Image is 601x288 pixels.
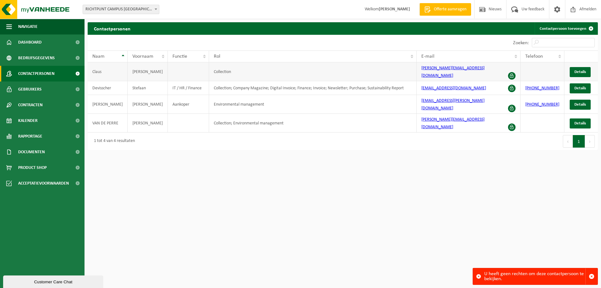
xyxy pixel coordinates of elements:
span: Details [574,102,586,107]
td: Devisscher [88,81,128,95]
span: Details [574,70,586,74]
span: Gebruikers [18,81,42,97]
td: Collection; Environmental management [209,114,417,133]
span: Product Shop [18,160,47,175]
td: [PERSON_NAME] [128,114,168,133]
a: Offerte aanvragen [419,3,471,16]
a: [PHONE_NUMBER] [525,102,559,107]
span: Functie [172,54,187,59]
h2: Contactpersonen [88,22,137,34]
span: Dashboard [18,34,42,50]
span: Kalender [18,113,38,128]
a: [EMAIL_ADDRESS][PERSON_NAME][DOMAIN_NAME] [421,98,485,111]
span: Offerte aanvragen [432,6,468,13]
a: [EMAIL_ADDRESS][DOMAIN_NAME] [421,86,486,91]
div: U heeft geen rechten om deze contactpersoon te bekijken. [484,268,585,285]
button: Next [585,135,595,148]
div: 1 tot 4 van 4 resultaten [91,136,135,147]
td: Aankoper [168,95,209,114]
a: Details [570,100,591,110]
button: Previous [563,135,573,148]
span: Documenten [18,144,45,160]
td: [PERSON_NAME] [128,62,168,81]
td: VAN DE PERRE [88,114,128,133]
span: Telefoon [525,54,543,59]
span: Bedrijfsgegevens [18,50,55,66]
td: Environmental management [209,95,417,114]
td: Claus [88,62,128,81]
span: RICHTPUNT CAMPUS OUDENAARDE [83,5,159,14]
span: Naam [92,54,105,59]
span: Rapportage [18,128,42,144]
span: E-mail [421,54,434,59]
td: [PERSON_NAME] [88,95,128,114]
span: Details [574,86,586,90]
span: Rol [214,54,220,59]
span: Voornaam [132,54,153,59]
td: Collection; Company Magazine; Digital Invoice; Finance; Invoice; Newsletter; Purchase; Sustainabi... [209,81,417,95]
a: [PERSON_NAME][EMAIL_ADDRESS][DOMAIN_NAME] [421,117,485,129]
span: Contactpersonen [18,66,54,81]
span: Details [574,121,586,125]
td: [PERSON_NAME] [128,95,168,114]
a: [PERSON_NAME][EMAIL_ADDRESS][DOMAIN_NAME] [421,66,485,78]
td: IT / HR / Finance [168,81,209,95]
label: Zoeken: [513,40,529,45]
a: Details [570,83,591,93]
a: Details [570,118,591,128]
span: Contracten [18,97,43,113]
a: [PHONE_NUMBER] [525,86,559,91]
a: Details [570,67,591,77]
strong: [PERSON_NAME] [379,7,410,12]
td: Collection [209,62,417,81]
span: Acceptatievoorwaarden [18,175,69,191]
td: Stefaan [128,81,168,95]
a: Contactpersoon toevoegen [535,22,597,35]
iframe: chat widget [3,274,105,288]
button: 1 [573,135,585,148]
span: Navigatie [18,19,38,34]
